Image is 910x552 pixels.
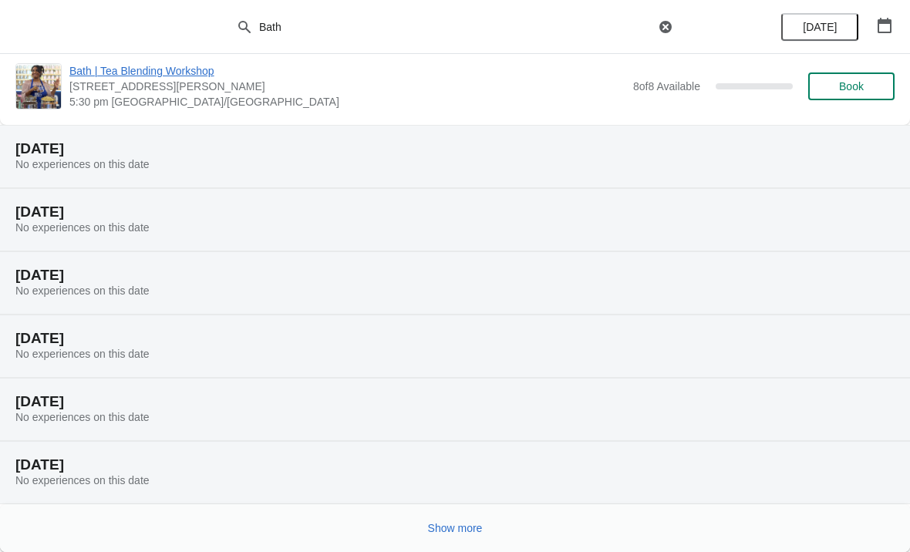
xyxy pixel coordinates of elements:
[422,514,489,542] button: Show more
[428,522,483,534] span: Show more
[15,394,895,409] h2: [DATE]
[15,284,150,297] span: No experiences on this date
[69,94,625,109] span: 5:30 pm [GEOGRAPHIC_DATA]/[GEOGRAPHIC_DATA]
[15,411,150,423] span: No experiences on this date
[15,204,895,220] h2: [DATE]
[15,268,895,283] h2: [DATE]
[803,21,837,33] span: [DATE]
[15,331,895,346] h2: [DATE]
[258,13,655,41] input: Search
[15,158,150,170] span: No experiences on this date
[808,72,895,100] button: Book
[69,79,625,94] span: [STREET_ADDRESS][PERSON_NAME]
[15,141,895,157] h2: [DATE]
[15,221,150,234] span: No experiences on this date
[15,474,150,486] span: No experiences on this date
[69,63,625,79] span: Bath | Tea Blending Workshop
[633,80,700,93] span: 8 of 8 Available
[781,13,858,41] button: [DATE]
[658,19,673,35] button: Clear
[15,348,150,360] span: No experiences on this date
[16,64,61,109] img: Bath | Tea Blending Workshop | 5 Burton Street, Bath, BA1 1BN | 5:30 pm Europe/London
[15,457,895,473] h2: [DATE]
[839,80,864,93] span: Book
